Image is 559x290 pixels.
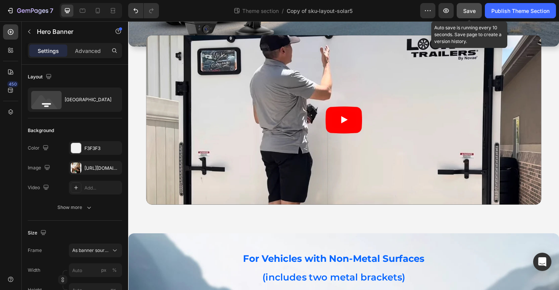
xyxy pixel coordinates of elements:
h2: For Vehicles with Non-Metal Surfaces [27,244,408,260]
span: Save [463,8,476,14]
div: % [112,267,117,274]
div: Layout [28,72,53,82]
button: % [99,266,108,275]
label: Frame [28,247,42,254]
p: Settings [38,47,59,55]
button: px [110,266,119,275]
div: [URL][DOMAIN_NAME] [84,165,120,172]
div: Video [28,183,51,193]
div: Show more [57,204,93,211]
h2: (includes two metal brackets) [27,263,408,279]
p: Advanced [75,47,101,55]
span: Theme section [241,7,280,15]
div: Image [28,163,52,173]
button: 7 [3,3,57,18]
div: Background [28,127,54,134]
div: Color [28,143,50,153]
span: / [282,7,284,15]
div: Undo/Redo [128,3,159,18]
button: Publish Theme Section [485,3,556,18]
div: Publish Theme Section [491,7,549,15]
div: F3F3F3 [84,145,120,152]
div: Size [28,228,48,238]
div: px [101,267,106,274]
label: Width [28,267,40,274]
iframe: Design area [128,21,559,290]
span: As banner source [72,247,110,254]
input: px% [69,263,122,277]
button: Show more [28,201,122,214]
button: Save [457,3,482,18]
div: Open Intercom Messenger [533,253,551,271]
div: [GEOGRAPHIC_DATA] [65,91,111,108]
p: Hero Banner [37,27,102,36]
button: As banner source [69,244,122,257]
button: Play [215,95,241,113]
div: 450 [7,81,18,87]
p: 7 [50,6,53,15]
span: Copy of sku-layout-solar5 [287,7,353,15]
div: Add... [84,185,120,191]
